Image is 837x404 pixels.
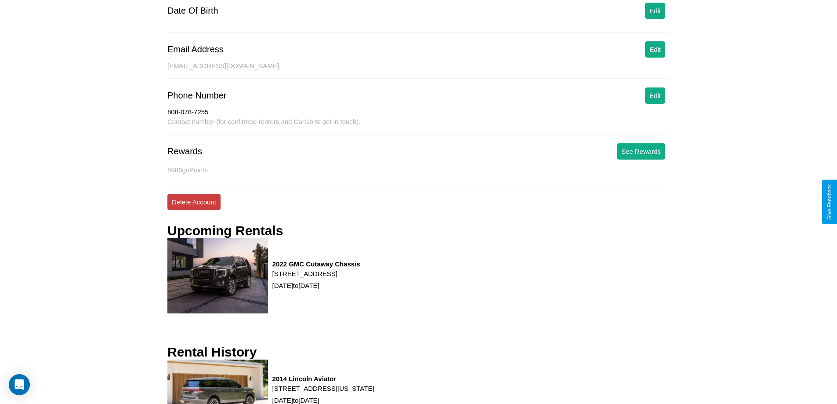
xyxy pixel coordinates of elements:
div: Open Intercom Messenger [9,374,30,395]
p: 5986 goPoints [167,164,670,176]
img: rental [167,238,268,313]
div: Give Feedback [826,184,833,220]
div: Rewards [167,146,202,157]
div: Phone Number [167,91,227,101]
h3: Rental History [167,345,257,360]
h3: Upcoming Rentals [167,223,283,238]
button: Edit [645,3,665,19]
div: Date Of Birth [167,6,218,16]
h3: 2014 Lincoln Aviator [272,375,374,382]
button: Delete Account [167,194,221,210]
h3: 2022 GMC Cutaway Chassis [272,260,360,268]
div: 808-078-7255 [167,108,670,118]
button: Edit [645,87,665,104]
button: See Rewards [617,143,665,160]
button: Edit [645,41,665,58]
div: Contact number (for confirmed renters and CarGo to get in touch). [167,118,670,135]
p: [STREET_ADDRESS] [272,268,360,280]
p: [STREET_ADDRESS][US_STATE] [272,382,374,394]
p: [DATE] to [DATE] [272,280,360,291]
div: [EMAIL_ADDRESS][DOMAIN_NAME] [167,62,670,79]
div: Email Address [167,44,224,55]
